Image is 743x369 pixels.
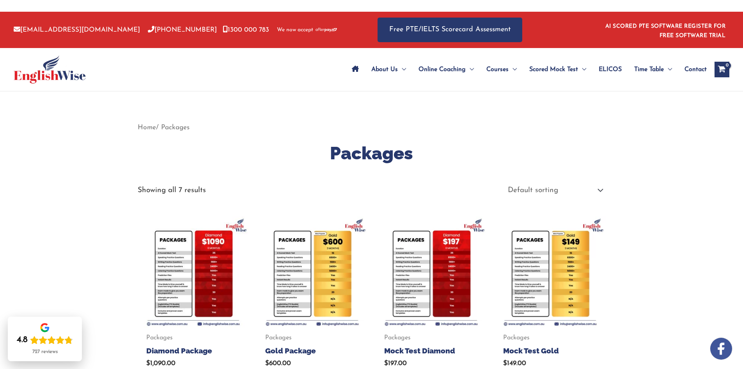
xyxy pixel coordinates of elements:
[14,55,86,84] img: cropped-ew-logo
[398,56,406,83] span: Menu Toggle
[466,56,474,83] span: Menu Toggle
[503,346,596,356] h2: Mock Test Gold
[365,56,412,83] a: About UsMenu Toggle
[257,216,368,328] img: Gold Package
[265,360,291,367] bdi: 600.00
[378,18,522,42] a: Free PTE/IELTS Scorecard Assessment
[17,335,28,346] div: 4.8
[146,346,239,359] a: Diamond Package
[592,56,628,83] a: ELICOS
[138,187,206,194] p: Showing all 7 results
[14,27,140,33] a: [EMAIL_ADDRESS][DOMAIN_NAME]
[265,360,269,367] span: $
[502,183,605,198] select: Shop order
[715,62,729,77] a: View Shopping Cart, empty
[678,56,707,83] a: Contact
[480,56,523,83] a: CoursesMenu Toggle
[316,28,337,32] img: Afterpay-Logo
[384,360,388,367] span: $
[684,56,707,83] span: Contact
[605,23,726,39] a: AI SCORED PTE SOFTWARE REGISTER FOR FREE SOFTWARE TRIAL
[384,334,477,342] span: Packages
[503,360,507,367] span: $
[503,360,526,367] bdi: 149.00
[601,17,729,43] aside: Header Widget 1
[265,346,358,359] a: Gold Package
[223,27,269,33] a: 1300 000 783
[710,338,732,360] img: white-facebook.png
[277,26,313,34] span: We now accept
[418,56,466,83] span: Online Coaching
[529,56,578,83] span: Scored Mock Test
[146,360,176,367] bdi: 1,090.00
[509,56,517,83] span: Menu Toggle
[412,56,480,83] a: Online CoachingMenu Toggle
[138,124,156,131] a: Home
[265,334,358,342] span: Packages
[628,56,678,83] a: Time TableMenu Toggle
[503,334,596,342] span: Packages
[138,141,606,166] h1: Packages
[495,216,606,328] img: Mock Test Gold
[148,27,217,33] a: [PHONE_NUMBER]
[346,56,707,83] nav: Site Navigation: Main Menu
[138,121,606,134] nav: Breadcrumb
[578,56,586,83] span: Menu Toggle
[384,346,477,359] a: Mock Test Diamond
[503,346,596,359] a: Mock Test Gold
[138,216,249,328] img: Diamond Package
[146,360,150,367] span: $
[32,349,58,355] div: 727 reviews
[384,346,477,356] h2: Mock Test Diamond
[664,56,672,83] span: Menu Toggle
[265,346,358,356] h2: Gold Package
[146,346,239,356] h2: Diamond Package
[599,56,622,83] span: ELICOS
[384,360,407,367] bdi: 197.00
[371,56,398,83] span: About Us
[146,334,239,342] span: Packages
[486,56,509,83] span: Courses
[376,216,487,328] img: Mock Test Diamond
[634,56,664,83] span: Time Table
[17,335,73,346] div: Rating: 4.8 out of 5
[523,56,592,83] a: Scored Mock TestMenu Toggle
